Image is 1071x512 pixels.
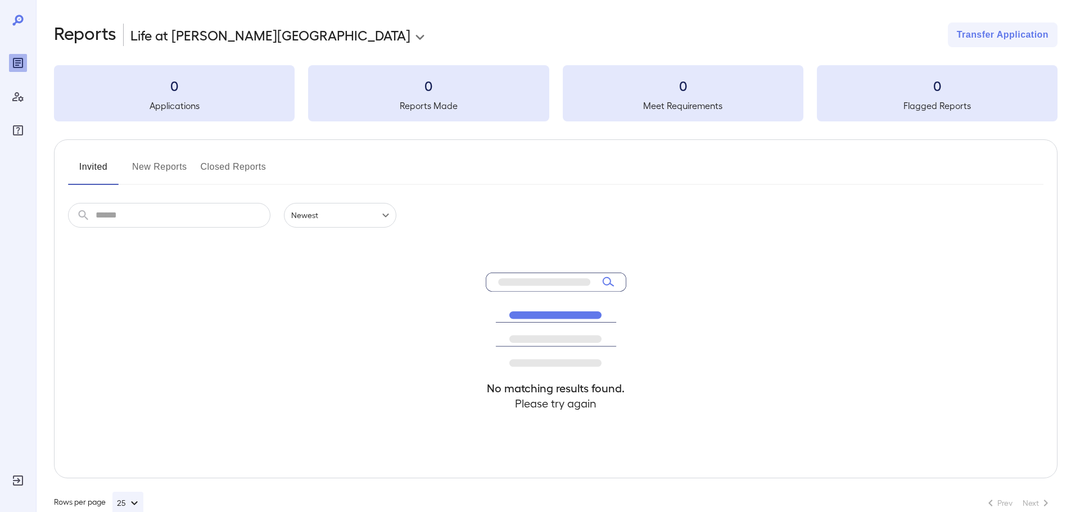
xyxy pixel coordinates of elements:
[486,380,626,396] h4: No matching results found.
[486,396,626,411] h4: Please try again
[130,26,410,44] p: Life at [PERSON_NAME][GEOGRAPHIC_DATA]
[201,158,266,185] button: Closed Reports
[979,494,1058,512] nav: pagination navigation
[132,158,187,185] button: New Reports
[54,99,295,112] h5: Applications
[563,99,803,112] h5: Meet Requirements
[68,158,119,185] button: Invited
[54,76,295,94] h3: 0
[9,54,27,72] div: Reports
[284,203,396,228] div: Newest
[9,472,27,490] div: Log Out
[563,76,803,94] h3: 0
[308,99,549,112] h5: Reports Made
[817,76,1058,94] h3: 0
[9,121,27,139] div: FAQ
[9,88,27,106] div: Manage Users
[54,65,1058,121] summary: 0Applications0Reports Made0Meet Requirements0Flagged Reports
[817,99,1058,112] h5: Flagged Reports
[948,22,1058,47] button: Transfer Application
[54,22,116,47] h2: Reports
[308,76,549,94] h3: 0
